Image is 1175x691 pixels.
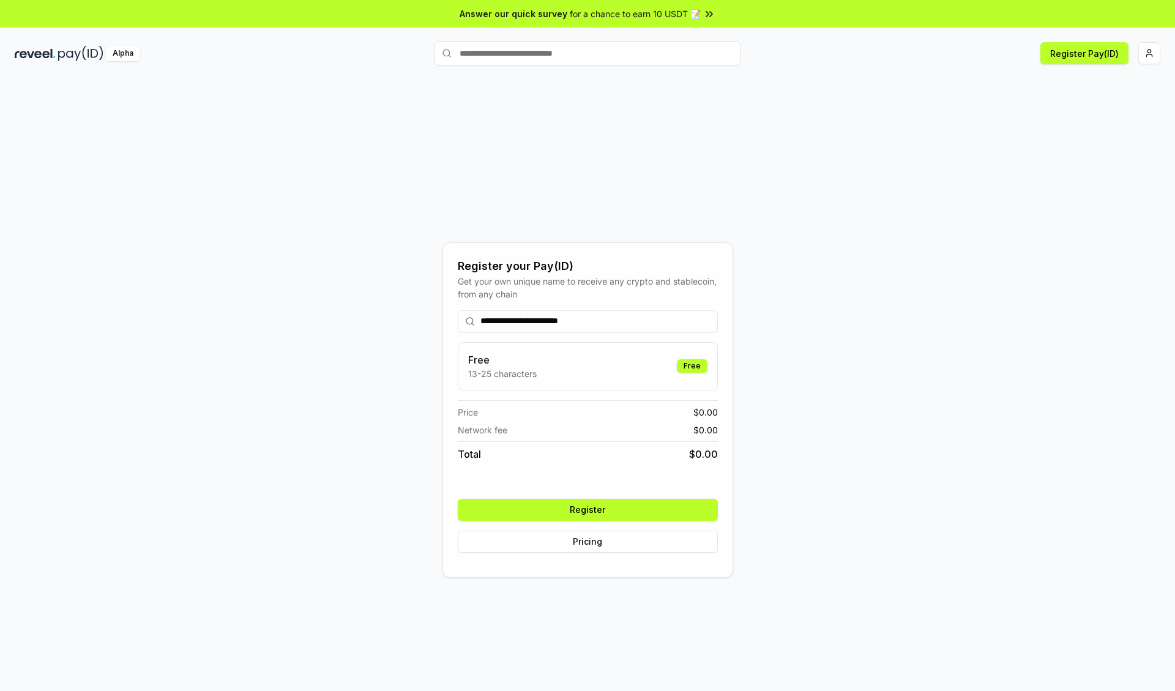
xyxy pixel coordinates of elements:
[106,46,140,61] div: Alpha
[460,7,567,20] span: Answer our quick survey
[1040,42,1128,64] button: Register Pay(ID)
[693,424,718,436] span: $ 0.00
[458,499,718,521] button: Register
[58,46,103,61] img: pay_id
[468,353,537,367] h3: Free
[458,275,718,301] div: Get your own unique name to receive any crypto and stablecoin, from any chain
[458,447,481,461] span: Total
[570,7,701,20] span: for a chance to earn 10 USDT 📝
[15,46,56,61] img: reveel_dark
[458,424,507,436] span: Network fee
[458,531,718,553] button: Pricing
[677,359,707,373] div: Free
[689,447,718,461] span: $ 0.00
[458,406,478,419] span: Price
[693,406,718,419] span: $ 0.00
[458,258,718,275] div: Register your Pay(ID)
[468,367,537,380] p: 13-25 characters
